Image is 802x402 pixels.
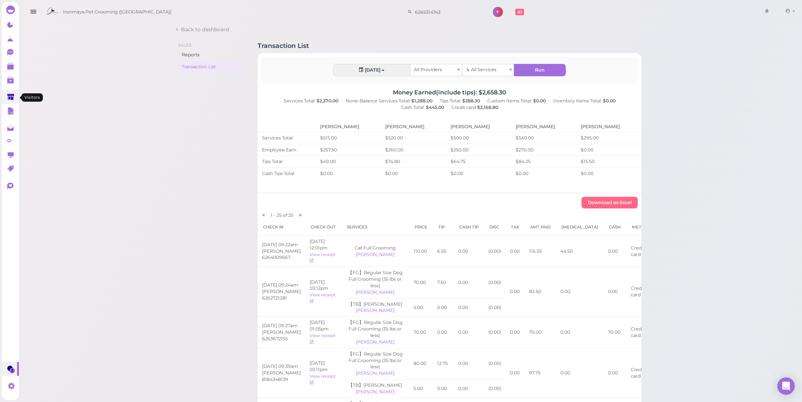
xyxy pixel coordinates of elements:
[511,144,576,156] td: $270.00
[549,98,619,104] div: Inventory Items Total:
[556,317,604,348] td: 0.00
[484,317,505,348] td: ( 0.00 )
[446,132,511,144] td: $500.00
[484,235,505,267] td: ( 0.00 )
[409,298,433,317] td: 5.00
[341,219,409,236] th: Services
[271,212,274,218] span: 1
[433,267,454,298] td: 7.50
[305,235,341,267] td: [DATE] 12:01pm
[777,377,795,395] div: Open Intercom Messenger
[576,144,641,156] td: $0.00
[511,122,576,132] th: [PERSON_NAME]
[448,104,502,111] div: Credit card
[381,168,446,179] td: $0.00
[346,339,405,345] div: [PERSON_NAME]
[505,219,525,236] th: Tax
[603,98,616,103] b: $0.00
[346,351,405,370] div: 【FG】Regular Size Dog Full Grooming (35 lbs or less)
[346,389,405,395] div: [PERSON_NAME]
[381,144,446,156] td: $260.00
[178,50,243,60] a: Reports
[576,168,641,179] td: $0.00
[409,379,433,398] td: 5.00
[462,98,480,103] b: $288.30
[454,219,484,236] th: Cash Tip
[409,267,433,298] td: 70.00
[334,64,410,76] button: [DATE]
[310,252,336,264] a: View receipt
[511,168,576,179] td: $0.00
[484,348,505,379] td: ( 0.00 )
[262,322,301,329] div: [DATE] 09:27am
[454,317,484,348] td: 0.00
[477,105,498,110] b: $2,168.80
[514,64,565,76] button: Run
[556,235,604,267] td: 44.50
[283,212,287,218] span: of
[436,98,484,104] div: Tips Total:
[381,132,446,144] td: $520.00
[505,267,525,317] td: 0.00
[412,6,483,18] input: Search customer
[433,298,454,317] td: 0.00
[556,348,604,398] td: 0.00
[484,219,505,236] th: Disc
[525,235,556,267] td: 116.55
[525,348,556,398] td: 97.75
[604,317,626,348] td: 70.00
[484,98,549,104] div: Custom Items Total:
[317,98,338,103] b: $2,370.00
[409,348,433,379] td: 80.00
[454,348,484,379] td: 0.00
[446,122,511,132] th: [PERSON_NAME]
[466,67,496,72] span: ↳ All Services
[381,122,446,132] th: [PERSON_NAME]
[484,267,505,298] td: ( 0.00 )
[604,219,626,236] th: Cash
[411,98,432,103] b: $1,288.00
[626,267,657,317] td: Credit card
[525,219,556,236] th: Amt Paid
[414,67,442,72] span: All Providers
[626,235,657,267] td: Credit card
[316,122,381,132] th: [PERSON_NAME]
[305,267,341,317] td: [DATE] 03:12pm
[342,98,436,104] div: None-Balance Services Total:
[533,98,546,103] b: $0.00
[409,219,433,236] th: Price
[381,156,446,168] td: $74.80
[604,235,626,267] td: 0.00
[433,379,454,398] td: 0.00
[174,26,229,33] a: Back to dashboard
[409,235,433,267] td: 110.00
[21,93,43,101] div: Visitors
[262,248,301,261] div: [PERSON_NAME] 6264009667
[258,89,642,96] h4: Money Earned(include tips): $2,658.30
[576,156,641,168] td: $15.50
[511,132,576,144] td: $540.00
[581,197,638,208] button: Download as Excel
[511,156,576,168] td: $84.25
[626,348,657,398] td: Credit card
[258,144,316,156] td: Employee Earn
[258,168,316,179] td: Cash Tips Total
[446,168,511,179] td: $0.00
[262,282,301,288] div: [DATE] 09:24am
[576,122,641,132] th: [PERSON_NAME]
[305,219,341,236] th: Check out
[505,235,525,267] td: 0.00
[305,348,341,398] td: [DATE] 03:11pm
[258,219,305,236] th: Check in
[454,298,484,317] td: 0.00
[262,288,301,301] div: [PERSON_NAME] 6262721281
[556,267,604,317] td: 0.00
[346,382,405,389] div: 【TB】[PERSON_NAME]
[433,348,454,379] td: 12.75
[346,289,405,296] div: [PERSON_NAME]
[346,269,405,289] div: 【FG】Regular Size Dog Full Grooming (35 lbs or less)
[525,317,556,348] td: 70.00
[258,42,309,49] h1: Transaction List
[346,370,405,377] div: [PERSON_NAME]
[409,317,433,348] td: 70.00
